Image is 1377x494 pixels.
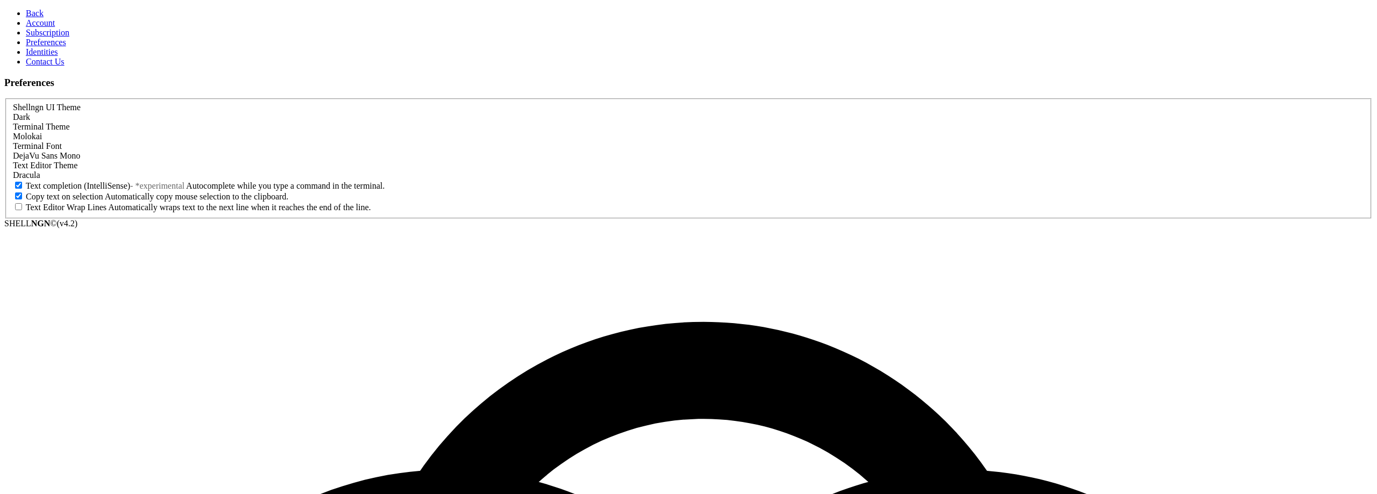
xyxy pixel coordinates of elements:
[13,132,1364,141] div: Molokai
[26,192,103,201] span: Copy text on selection
[130,181,184,190] span: - *experimental
[13,170,1364,180] div: Dracula
[13,122,70,131] label: Terminal Theme
[13,112,1364,122] div: Dark
[13,161,77,170] label: Text Editor Theme
[108,203,371,212] span: Automatically wraps text to the next line when it reaches the end of the line.
[13,170,40,180] span: Dracula
[26,9,44,18] a: Back
[31,219,51,228] b: NGN
[26,181,130,190] span: Text completion (IntelliSense)
[13,132,42,141] span: Molokai
[15,182,22,189] input: Text completion (IntelliSense)- *experimental Autocomplete while you type a command in the terminal.
[26,28,69,37] a: Subscription
[13,141,62,151] label: Terminal Font
[13,103,81,112] label: Shellngn UI Theme
[26,38,66,47] a: Preferences
[15,192,22,199] input: Copy text on selection Automatically copy mouse selection to the clipboard.
[26,203,107,212] span: Text Editor Wrap Lines
[26,18,55,27] a: Account
[15,203,22,210] input: Text Editor Wrap Lines Automatically wraps text to the next line when it reaches the end of the l...
[4,77,1373,89] h3: Preferences
[26,57,65,66] a: Contact Us
[13,151,1364,161] div: DejaVu Sans Mono
[105,192,289,201] span: Automatically copy mouse selection to the clipboard.
[57,219,78,228] span: 4.2.0
[186,181,385,190] span: Autocomplete while you type a command in the terminal.
[26,47,58,56] a: Identities
[4,219,77,228] span: SHELL ©
[13,112,30,121] span: Dark
[13,151,80,160] span: DejaVu Sans Mono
